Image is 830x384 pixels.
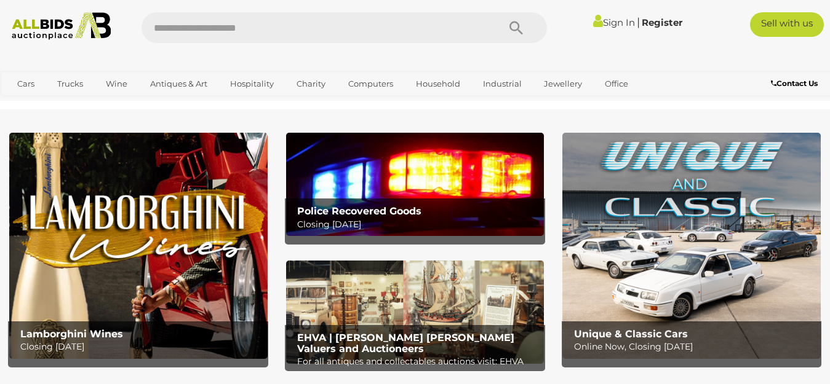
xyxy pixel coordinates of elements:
img: Allbids.com.au [6,12,117,40]
a: Antiques & Art [142,74,215,94]
b: Police Recovered Goods [297,205,421,217]
p: Closing [DATE] [20,339,262,355]
b: EHVA | [PERSON_NAME] [PERSON_NAME] Valuers and Auctioneers [297,332,514,355]
img: Unique & Classic Cars [562,133,821,359]
p: Online Now, Closing [DATE] [574,339,816,355]
b: Unique & Classic Cars [574,328,688,340]
img: Police Recovered Goods [286,133,545,236]
a: Cars [9,74,42,94]
a: Register [642,17,682,28]
a: Charity [289,74,333,94]
a: Police Recovered Goods Police Recovered Goods Closing [DATE] [286,133,545,236]
b: Lamborghini Wines [20,328,123,340]
img: EHVA | Evans Hastings Valuers and Auctioneers [286,261,545,364]
p: Closing [DATE] [297,217,539,232]
a: EHVA | Evans Hastings Valuers and Auctioneers EHVA | [PERSON_NAME] [PERSON_NAME] Valuers and Auct... [286,261,545,364]
a: Contact Us [771,77,821,90]
b: Contact Us [771,79,818,88]
button: Search [485,12,547,43]
p: For all antiques and collectables auctions visit: EHVA [297,354,539,369]
a: Sign In [593,17,635,28]
a: Industrial [475,74,530,94]
a: Office [597,74,636,94]
a: Lamborghini Wines Lamborghini Wines Closing [DATE] [9,133,268,359]
a: Trucks [49,74,91,94]
a: [GEOGRAPHIC_DATA] [57,94,161,114]
span: | [637,15,640,29]
a: Household [408,74,468,94]
a: Jewellery [536,74,590,94]
a: Computers [340,74,401,94]
img: Lamborghini Wines [9,133,268,359]
a: Unique & Classic Cars Unique & Classic Cars Online Now, Closing [DATE] [562,133,821,359]
a: Wine [98,74,135,94]
a: Sports [9,94,50,114]
a: Hospitality [222,74,282,94]
a: Sell with us [750,12,824,37]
